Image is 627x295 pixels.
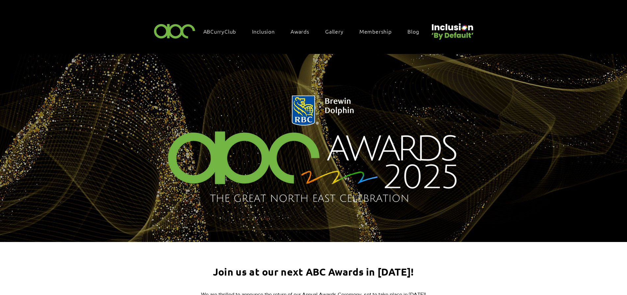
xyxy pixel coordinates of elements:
[200,24,429,38] nav: Site
[407,28,419,35] span: Blog
[200,24,246,38] a: ABCurryClub
[404,24,429,38] a: Blog
[356,24,402,38] a: Membership
[150,88,477,213] img: Northern Insights Double Pager Apr 2025.png
[291,28,309,35] span: Awards
[322,24,353,38] a: Gallery
[152,21,197,40] img: ABC-Logo-Blank-Background-01-01-2.png
[287,24,319,38] div: Awards
[203,28,236,35] span: ABCurryClub
[252,28,275,35] span: Inclusion
[325,28,344,35] span: Gallery
[213,266,414,278] span: Join us at our next ABC Awards in [DATE]!
[249,24,285,38] div: Inclusion
[359,28,392,35] span: Membership
[429,18,475,40] img: Untitled design (22).png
